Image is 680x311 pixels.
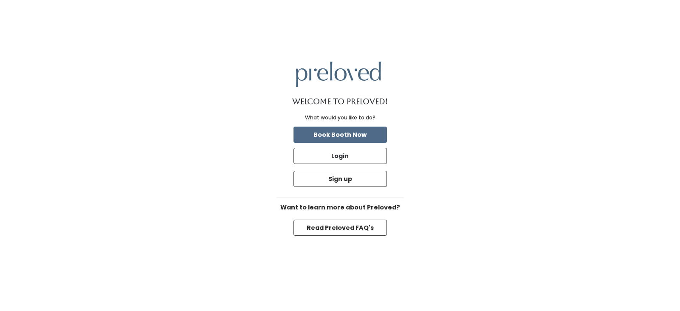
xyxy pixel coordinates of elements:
button: Sign up [293,171,387,187]
button: Login [293,148,387,164]
h6: Want to learn more about Preloved? [277,204,404,211]
div: What would you like to do? [305,114,375,122]
a: Login [292,146,389,166]
button: Read Preloved FAQ's [293,220,387,236]
h1: Welcome to Preloved! [292,97,388,106]
img: preloved logo [296,62,381,87]
a: Sign up [292,169,389,189]
button: Book Booth Now [293,127,387,143]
